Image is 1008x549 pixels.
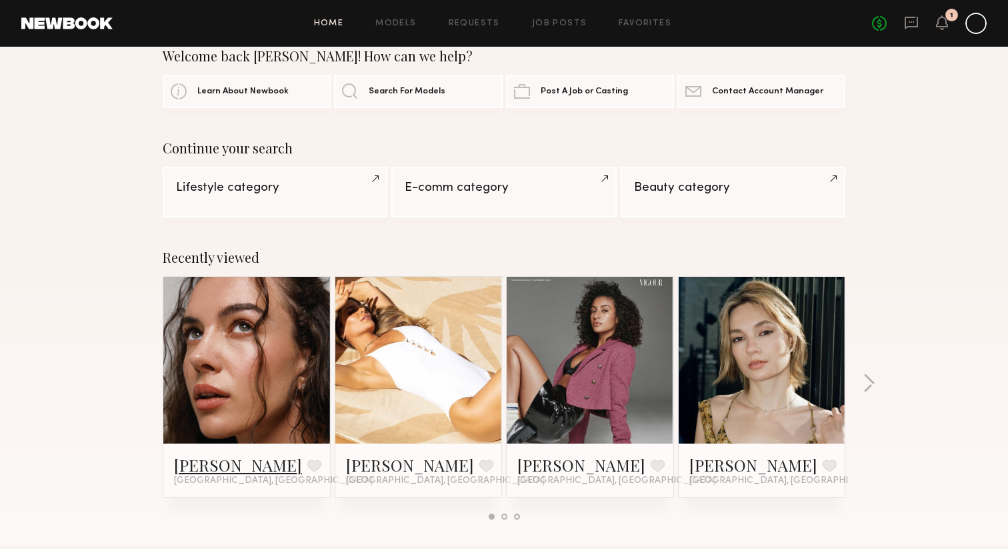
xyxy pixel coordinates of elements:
span: Learn About Newbook [197,87,289,96]
div: Beauty category [634,181,832,194]
a: Learn About Newbook [163,75,331,108]
a: Contact Account Manager [677,75,845,108]
a: [PERSON_NAME] [517,454,645,476]
span: [GEOGRAPHIC_DATA], [GEOGRAPHIC_DATA] [346,476,545,486]
div: Lifestyle category [176,181,374,194]
div: Recently viewed [163,249,845,265]
div: Welcome back [PERSON_NAME]! How can we help? [163,48,845,64]
span: Search For Models [369,87,445,96]
span: Post A Job or Casting [541,87,628,96]
a: Home [314,19,344,28]
span: Contact Account Manager [712,87,823,96]
div: E-comm category [405,181,603,194]
div: Continue your search [163,140,845,156]
span: [GEOGRAPHIC_DATA], [GEOGRAPHIC_DATA] [174,476,373,486]
a: [PERSON_NAME] [174,454,302,476]
a: Favorites [619,19,671,28]
a: Job Posts [532,19,587,28]
a: E-comm category [391,167,616,217]
a: [PERSON_NAME] [689,454,817,476]
div: 1 [950,12,953,19]
a: Search For Models [334,75,502,108]
a: Post A Job or Casting [506,75,674,108]
span: [GEOGRAPHIC_DATA], [GEOGRAPHIC_DATA] [689,476,888,486]
span: [GEOGRAPHIC_DATA], [GEOGRAPHIC_DATA] [517,476,716,486]
a: Beauty category [621,167,845,217]
a: Models [375,19,416,28]
a: [PERSON_NAME] [346,454,474,476]
a: Lifestyle category [163,167,387,217]
a: Requests [449,19,500,28]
